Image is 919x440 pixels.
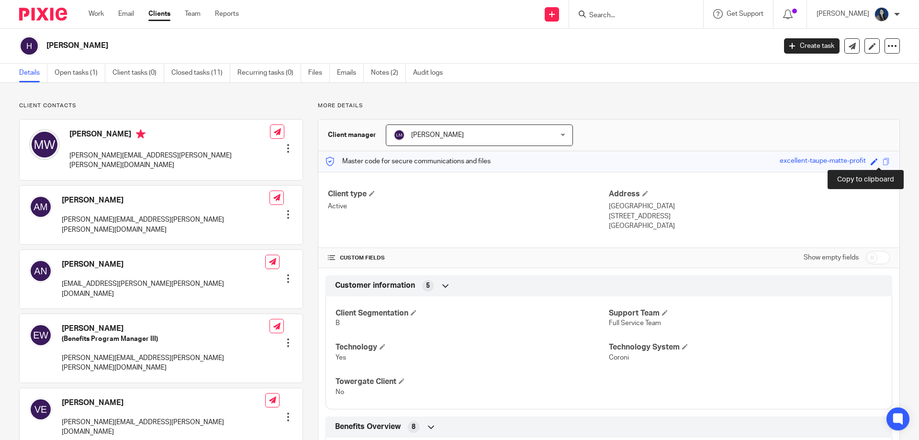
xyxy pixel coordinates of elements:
[62,215,269,235] p: [PERSON_NAME][EMAIL_ADDRESS][PERSON_NAME][PERSON_NAME][DOMAIN_NAME]
[19,102,303,110] p: Client contacts
[328,130,376,140] h3: Client manager
[784,38,840,54] a: Create task
[29,129,60,160] img: svg%3E
[215,9,239,19] a: Reports
[62,279,265,299] p: [EMAIL_ADDRESS][PERSON_NAME][PERSON_NAME][DOMAIN_NAME]
[609,342,882,352] h4: Technology System
[19,64,47,82] a: Details
[112,64,164,82] a: Client tasks (0)
[62,353,269,373] p: [PERSON_NAME][EMAIL_ADDRESS][PERSON_NAME][PERSON_NAME][DOMAIN_NAME]
[371,64,406,82] a: Notes (2)
[609,320,661,327] span: Full Service Team
[411,132,464,138] span: [PERSON_NAME]
[237,64,301,82] a: Recurring tasks (0)
[727,11,763,17] span: Get Support
[609,354,629,361] span: Coroni
[148,9,170,19] a: Clients
[328,254,609,262] h4: CUSTOM FIELDS
[336,389,344,395] span: No
[62,334,269,344] h5: (Benefits Program Manager III)
[328,202,609,211] p: Active
[413,64,450,82] a: Audit logs
[325,157,491,166] p: Master code for secure communications and files
[318,102,900,110] p: More details
[609,189,890,199] h4: Address
[29,324,52,347] img: svg%3E
[336,354,346,361] span: Yes
[69,129,270,141] h4: [PERSON_NAME]
[89,9,104,19] a: Work
[609,202,890,211] p: [GEOGRAPHIC_DATA]
[55,64,105,82] a: Open tasks (1)
[336,342,609,352] h4: Technology
[62,259,265,270] h4: [PERSON_NAME]
[62,417,265,437] p: [PERSON_NAME][EMAIL_ADDRESS][PERSON_NAME][DOMAIN_NAME]
[62,398,265,408] h4: [PERSON_NAME]
[62,195,269,205] h4: [PERSON_NAME]
[335,422,401,432] span: Benefits Overview
[46,41,625,51] h2: [PERSON_NAME]
[588,11,674,20] input: Search
[185,9,201,19] a: Team
[426,281,430,291] span: 5
[817,9,869,19] p: [PERSON_NAME]
[29,195,52,218] img: svg%3E
[393,129,405,141] img: svg%3E
[336,320,340,327] span: B
[335,281,415,291] span: Customer information
[171,64,230,82] a: Closed tasks (11)
[609,308,882,318] h4: Support Team
[29,398,52,421] img: svg%3E
[804,253,859,262] label: Show empty fields
[19,36,39,56] img: svg%3E
[19,8,67,21] img: Pixie
[336,308,609,318] h4: Client Segmentation
[780,156,866,167] div: excellent-taupe-matte-profit
[136,129,146,139] i: Primary
[62,324,269,334] h4: [PERSON_NAME]
[328,189,609,199] h4: Client type
[337,64,364,82] a: Emails
[412,422,415,432] span: 8
[308,64,330,82] a: Files
[336,377,609,387] h4: Towergate Client
[69,151,270,170] p: [PERSON_NAME][EMAIL_ADDRESS][PERSON_NAME][PERSON_NAME][DOMAIN_NAME]
[609,221,890,231] p: [GEOGRAPHIC_DATA]
[118,9,134,19] a: Email
[29,259,52,282] img: svg%3E
[609,212,890,221] p: [STREET_ADDRESS]
[874,7,889,22] img: eeb93efe-c884-43eb-8d47-60e5532f21cb.jpg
